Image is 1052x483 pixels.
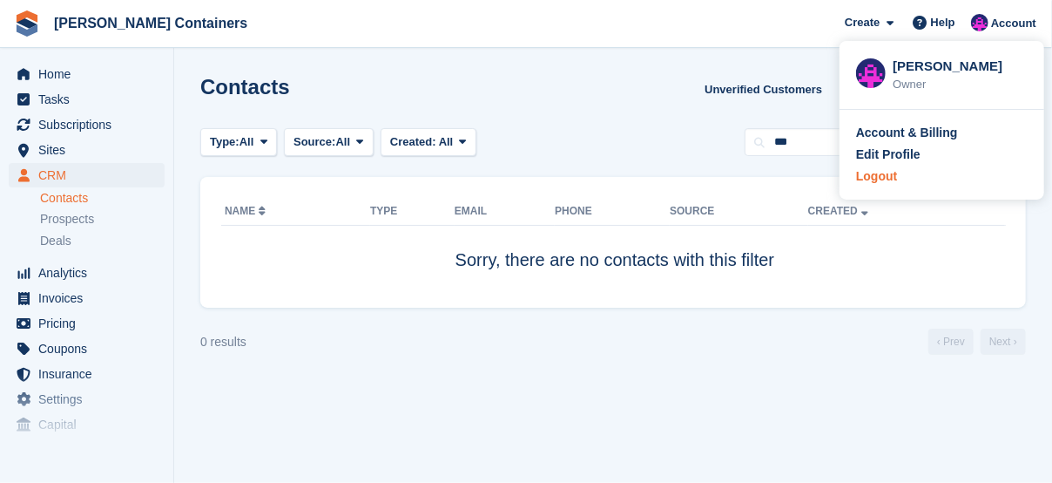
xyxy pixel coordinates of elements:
[9,412,165,437] a: menu
[9,62,165,86] a: menu
[9,387,165,412] a: menu
[40,211,94,228] span: Prospects
[40,190,165,207] a: Contacts
[200,128,277,157] button: Type: All
[293,133,335,151] span: Source:
[9,362,165,386] a: menu
[38,387,143,412] span: Settings
[836,75,913,104] button: Export
[808,205,872,217] a: Created
[439,135,454,148] span: All
[40,232,165,250] a: Deals
[38,163,143,187] span: CRM
[9,138,165,162] a: menu
[931,14,955,31] span: Help
[893,57,1028,72] div: [PERSON_NAME]
[670,198,808,226] th: Source
[971,14,988,31] img: Claire Wilson
[991,15,1036,32] span: Account
[555,198,670,226] th: Phone
[47,9,254,37] a: [PERSON_NAME] Containers
[40,233,71,249] span: Deals
[225,205,269,217] a: Name
[455,250,774,269] span: Sorry, there are no contacts with this filter
[698,75,829,104] a: Unverified Customers
[856,58,886,88] img: Claire Wilson
[9,261,165,285] a: menu
[856,124,1028,142] a: Account & Billing
[856,146,920,164] div: Edit Profile
[200,75,290,99] h1: Contacts
[925,329,1029,355] nav: Page
[9,112,165,137] a: menu
[856,124,958,142] div: Account & Billing
[284,128,374,157] button: Source: All
[928,329,974,355] a: Previous
[9,163,165,187] a: menu
[370,198,455,226] th: Type
[239,133,254,151] span: All
[14,10,40,37] img: stora-icon-8386f47178a22dfd0bd8f6a31ec36ba5ce8667c1dd55bd0f319d3a0aa187defe.svg
[336,133,351,151] span: All
[9,337,165,361] a: menu
[210,133,239,151] span: Type:
[9,311,165,336] a: menu
[381,128,476,157] button: Created: All
[38,112,143,137] span: Subscriptions
[38,62,143,86] span: Home
[893,76,1028,93] div: Owner
[856,146,1028,164] a: Edit Profile
[845,14,880,31] span: Create
[455,198,555,226] th: Email
[9,286,165,310] a: menu
[38,412,143,437] span: Capital
[38,138,143,162] span: Sites
[981,329,1026,355] a: Next
[38,87,143,112] span: Tasks
[9,87,165,112] a: menu
[38,286,143,310] span: Invoices
[38,261,143,285] span: Analytics
[38,337,143,361] span: Coupons
[200,333,246,351] div: 0 results
[856,167,897,186] div: Logout
[38,362,143,386] span: Insurance
[40,210,165,228] a: Prospects
[390,135,436,148] span: Created:
[856,167,1028,186] a: Logout
[38,311,143,336] span: Pricing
